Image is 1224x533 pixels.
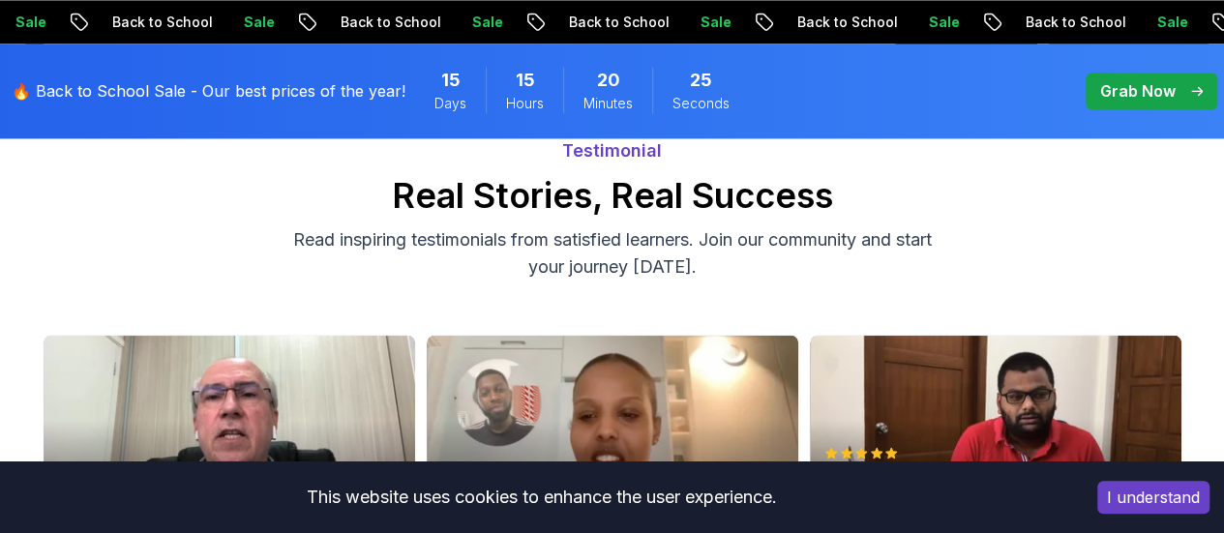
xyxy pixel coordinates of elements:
span: Seconds [672,94,730,113]
p: Back to School [97,13,228,32]
p: Sale [1142,13,1204,32]
p: Read inspiring testimonials from satisfied learners. Join our community and start your journey [D... [287,226,938,281]
span: 15 Hours [516,67,535,94]
span: 25 Seconds [690,67,712,94]
span: Hours [506,94,544,113]
p: Back to School [325,13,457,32]
button: Accept cookies [1097,481,1209,514]
p: 🔥 Back to School Sale - Our best prices of the year! [12,79,405,103]
p: Sale [228,13,290,32]
h2: Real Stories, Real Success [42,176,1183,215]
p: Back to School [1010,13,1142,32]
p: Sale [685,13,747,32]
p: Testimonial [42,137,1183,164]
span: Days [434,94,466,113]
span: Minutes [583,94,633,113]
span: 20 Minutes [597,67,620,94]
p: Sale [457,13,519,32]
p: Back to School [782,13,913,32]
span: 15 Days [441,67,461,94]
p: Back to School [553,13,685,32]
p: Sale [913,13,975,32]
div: This website uses cookies to enhance the user experience. [15,476,1068,518]
p: Grab Now [1100,79,1176,103]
